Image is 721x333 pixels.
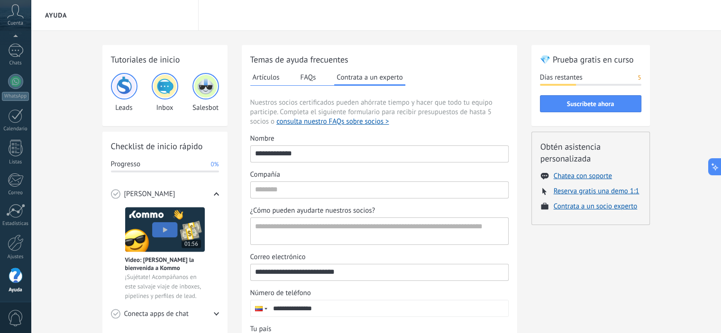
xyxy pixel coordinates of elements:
[251,182,508,197] input: Compañía
[250,70,282,84] button: Artículos
[111,54,219,65] h2: Tutoriales de inicio
[192,73,219,112] div: Salesbot
[554,187,639,196] button: Reserva gratis una demo 1:1
[554,171,612,180] button: Chatea con soporte
[250,54,509,65] h2: Temas de ayuda frecuentes
[250,206,375,216] span: ¿Cómo pueden ayudarte nuestros socios?
[298,70,319,84] button: FAQs
[250,170,280,180] span: Compañía
[210,160,219,169] span: 0%
[124,309,189,319] span: Conecta apps de chat
[567,100,614,107] span: Suscríbete ahora
[540,141,641,164] h2: Obtén asistencia personalizada
[125,207,205,252] img: Meet video
[540,54,641,65] h2: 💎 Prueba gratis en curso
[334,70,405,86] button: Contrata a un experto
[2,190,29,196] div: Correo
[2,254,29,260] div: Ajustes
[251,264,508,279] input: Correo electrónico
[152,73,178,112] div: Inbox
[2,126,29,132] div: Calendario
[111,160,140,169] span: Progresso
[2,92,29,101] div: WhatsApp
[8,20,23,27] span: Cuenta
[250,252,306,262] span: Correo electrónico
[111,140,219,152] h2: Checklist de inicio rápido
[251,218,506,244] textarea: ¿Cómo pueden ayudarte nuestros socios?
[540,95,641,112] button: Suscríbete ahora
[540,73,583,82] span: Días restantes
[2,159,29,165] div: Listas
[2,60,29,66] div: Chats
[125,272,205,301] span: ¡Sujétate! Acompáñanos en este salvaje viaje de inboxes, pipelines y perfiles de lead.
[269,300,508,316] input: Número de teléfono
[250,98,509,126] span: Nuestros socios certificados pueden ahórrate tiempo y hacer que todo tu equipo participe. Complet...
[125,256,205,272] span: Vídeo: [PERSON_NAME] la bienvenida a Kommo
[2,287,29,293] div: Ayuda
[124,189,175,199] span: [PERSON_NAME]
[250,288,311,298] span: Número de teléfono
[638,73,641,82] span: 5
[276,117,389,126] button: consulta nuestro FAQs sobre socios >
[111,73,137,112] div: Leads
[251,300,269,316] div: Colombia: + 57
[250,134,274,144] span: Nombre
[554,202,638,211] button: Contrata a un socio experto
[2,221,29,227] div: Estadísticas
[251,146,508,161] input: Nombre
